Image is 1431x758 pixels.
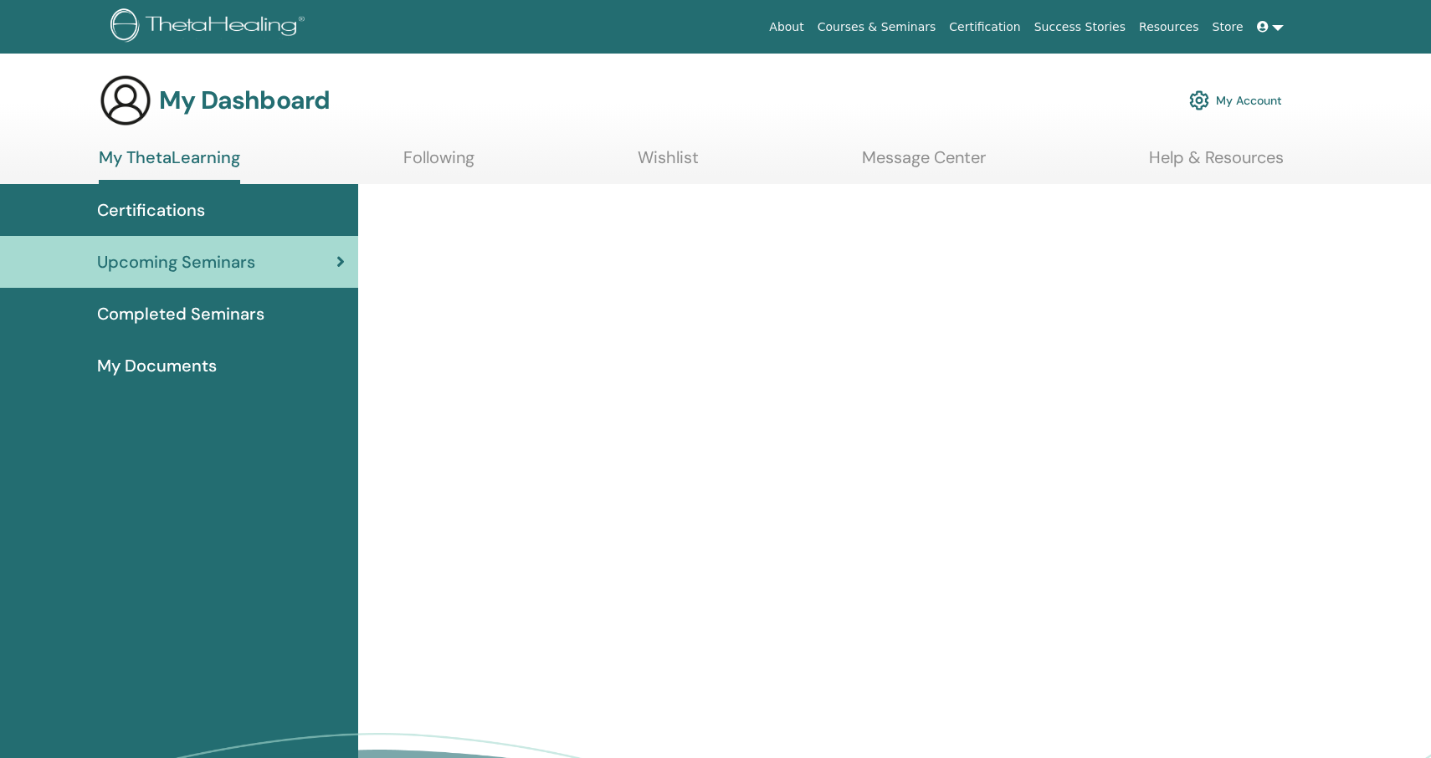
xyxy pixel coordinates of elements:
[1028,12,1132,43] a: Success Stories
[1132,12,1206,43] a: Resources
[811,12,943,43] a: Courses & Seminars
[110,8,310,46] img: logo.png
[403,147,474,180] a: Following
[97,197,205,223] span: Certifications
[97,353,217,378] span: My Documents
[762,12,810,43] a: About
[1149,147,1284,180] a: Help & Resources
[862,147,986,180] a: Message Center
[97,249,255,274] span: Upcoming Seminars
[1189,82,1282,119] a: My Account
[1189,86,1209,115] img: cog.svg
[638,147,699,180] a: Wishlist
[1206,12,1250,43] a: Store
[99,147,240,184] a: My ThetaLearning
[99,74,152,127] img: generic-user-icon.jpg
[97,301,264,326] span: Completed Seminars
[159,85,330,115] h3: My Dashboard
[942,12,1027,43] a: Certification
